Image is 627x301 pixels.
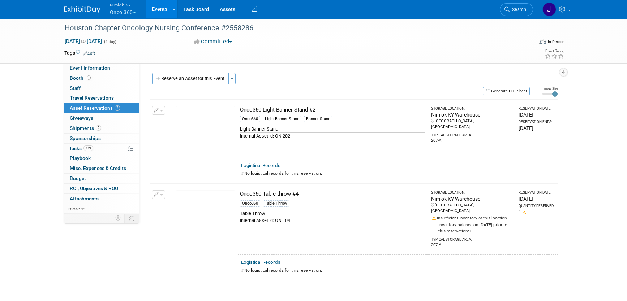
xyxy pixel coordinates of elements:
[431,214,512,221] div: Insufficient Inventory at this location.
[64,93,139,103] a: Travel Reservations
[70,165,126,171] span: Misc. Expenses & Credits
[152,73,229,84] button: Reserve an Asset for this Event
[192,38,235,45] button: Committed
[70,115,93,121] span: Giveaways
[96,125,101,131] span: 2
[304,116,332,122] div: Banner Stand
[80,38,87,44] span: to
[64,113,139,123] a: Giveaways
[64,73,139,83] a: Booth
[431,111,512,118] div: Nimlok KY Warehouse
[483,87,530,95] button: Generate Pull Sheet
[519,209,554,216] div: 1
[110,1,136,9] span: Nimlok KY
[240,210,425,217] div: Table Throw
[69,145,93,151] span: Tasks
[68,206,80,211] span: more
[64,49,95,57] td: Tags
[64,63,139,73] a: Event Information
[70,175,86,181] span: Budget
[124,214,139,223] td: Toggle Event Tabs
[431,106,512,111] div: Storage Location:
[431,138,512,144] div: 207-A
[70,75,92,81] span: Booth
[240,217,425,224] div: Internal Asset Id: ON-104
[431,234,512,242] div: Typical Storage Area:
[542,3,556,16] img: Jamie Dunn
[431,221,512,234] div: Inventory balance on [DATE] prior to this reservation: 0
[70,95,114,101] span: Travel Reservations
[240,132,425,139] div: Internal Asset Id: ON-202
[519,190,554,195] div: Reservation Date:
[431,118,512,130] div: [GEOGRAPHIC_DATA], [GEOGRAPHIC_DATA]
[70,135,101,141] span: Sponsorships
[240,106,425,114] div: Onco360 Light Banner Stand #2
[64,38,102,44] span: [DATE] [DATE]
[64,6,100,13] img: ExhibitDay
[241,259,280,265] a: Logistical Records
[545,49,564,53] div: Event Rating
[241,163,280,168] a: Logistical Records
[70,186,118,191] span: ROI, Objectives & ROO
[70,196,99,201] span: Attachments
[431,202,512,214] div: [GEOGRAPHIC_DATA], [GEOGRAPHIC_DATA]
[519,106,554,111] div: Reservation Date:
[64,163,139,173] a: Misc. Expenses & Credits
[519,119,554,125] div: Reservation Ends:
[263,200,289,207] div: Table Throw
[64,194,139,204] a: Attachments
[510,7,526,12] span: Search
[263,116,301,122] div: Light Banner Stand
[112,214,125,223] td: Personalize Event Tab Strip
[176,106,235,151] img: View Images
[519,125,554,132] div: [DATE]
[240,126,425,132] div: Light Banner Stand
[64,123,139,133] a: Shipments2
[431,130,512,138] div: Typical Storage Area:
[542,86,558,91] div: Image Size
[519,204,554,209] div: Quantity Reserved:
[62,22,522,35] div: Houston Chapter Oncology Nursing Conference #2558286
[70,125,101,131] span: Shipments
[70,155,91,161] span: Playbook
[83,145,93,151] span: 33%
[70,105,120,111] span: Asset Reservations
[64,204,139,214] a: more
[64,184,139,193] a: ROI, Objectives & ROO
[83,51,95,56] a: Edit
[64,174,139,183] a: Budget
[500,3,533,16] a: Search
[240,200,260,207] div: Onco360
[64,134,139,143] a: Sponsorships
[519,195,554,202] div: [DATE]
[64,83,139,93] a: Staff
[64,153,139,163] a: Playbook
[547,39,564,44] div: In-Person
[85,75,92,80] span: Booth not reserved yet
[64,144,139,153] a: Tasks33%
[70,85,81,91] span: Staff
[431,190,512,195] div: Storage Location:
[115,105,120,111] span: 2
[519,111,554,118] div: [DATE]
[431,195,512,202] div: Nimlok KY Warehouse
[431,242,512,248] div: 207-A
[176,190,235,235] img: View Images
[241,170,555,176] div: No logistical records for this reservation.
[539,39,546,44] img: Format-Inperson.png
[103,39,116,44] span: (1 day)
[240,190,425,198] div: Onco360 Table throw #4
[241,267,555,274] div: No logistical records for this reservation.
[64,103,139,113] a: Asset Reservations2
[70,65,110,71] span: Event Information
[240,116,260,122] div: Onco360
[490,38,565,48] div: Event Format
